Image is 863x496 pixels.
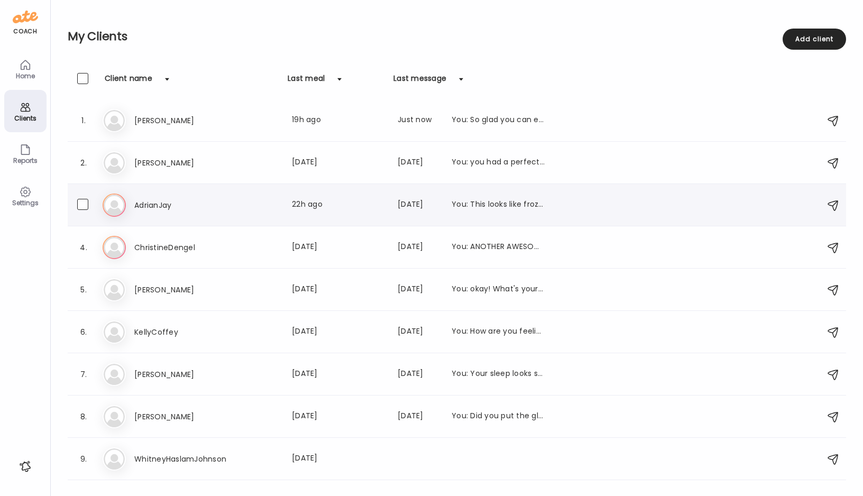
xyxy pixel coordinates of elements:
[77,326,90,338] div: 6.
[134,114,227,127] h3: [PERSON_NAME]
[452,114,545,127] div: You: So glad you can enjoy a little downtime [DATE]. Stay the course. You've got this. Congrats o...
[13,8,38,25] img: ate
[398,368,439,381] div: [DATE]
[292,199,385,212] div: 22h ago
[77,283,90,296] div: 5.
[452,199,545,212] div: You: This looks like frozen SWW soup. Am I right?
[398,157,439,169] div: [DATE]
[6,115,44,122] div: Clients
[452,283,545,296] div: You: okay! What's your plan for the weekend?
[398,241,439,254] div: [DATE]
[292,368,385,381] div: [DATE]
[77,368,90,381] div: 7.
[292,410,385,423] div: [DATE]
[398,114,439,127] div: Just now
[77,410,90,423] div: 8.
[393,73,446,90] div: Last message
[134,410,227,423] h3: [PERSON_NAME]
[292,241,385,254] div: [DATE]
[77,241,90,254] div: 4.
[292,157,385,169] div: [DATE]
[6,72,44,79] div: Home
[783,29,846,50] div: Add client
[6,157,44,164] div: Reports
[134,283,227,296] h3: [PERSON_NAME]
[452,326,545,338] div: You: How are you feeling overall? How is your energy level on the weekly meds?
[292,283,385,296] div: [DATE]
[452,368,545,381] div: You: Your sleep looks strong as well on your Whoop band.
[134,453,227,465] h3: WhitneyHaslamJohnson
[292,326,385,338] div: [DATE]
[452,410,545,423] div: You: Did you put the glucose monitor on?
[134,326,227,338] h3: KellyCoffey
[77,114,90,127] div: 1.
[68,29,846,44] h2: My Clients
[288,73,325,90] div: Last meal
[6,199,44,206] div: Settings
[134,368,227,381] h3: [PERSON_NAME]
[452,241,545,254] div: You: ANOTHER AWESOME DAY [PERSON_NAME]! Keep it going through the weekend!
[398,326,439,338] div: [DATE]
[77,453,90,465] div: 9.
[292,453,385,465] div: [DATE]
[134,241,227,254] h3: ChristineDengel
[13,27,37,36] div: coach
[292,114,385,127] div: 19h ago
[134,199,227,212] h3: AdrianJay
[398,410,439,423] div: [DATE]
[398,199,439,212] div: [DATE]
[77,157,90,169] div: 2.
[105,73,152,90] div: Client name
[134,157,227,169] h3: [PERSON_NAME]
[398,283,439,296] div: [DATE]
[452,157,545,169] div: You: you had a perfect day!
